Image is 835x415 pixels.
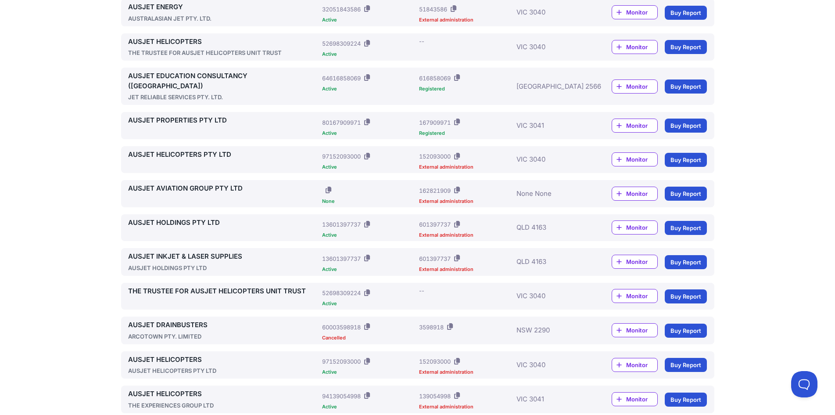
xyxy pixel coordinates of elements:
[626,155,657,164] span: Monitor
[322,165,416,170] div: Active
[128,2,319,12] a: AUSJET ENERGY
[665,393,707,407] a: Buy Report
[419,233,512,238] div: External administration
[419,254,451,263] div: 601397737
[322,404,416,409] div: Active
[612,358,658,372] a: Monitor
[419,267,512,272] div: External administration
[612,40,658,54] a: Monitor
[665,40,707,54] a: Buy Report
[322,39,361,48] div: 52698309224
[322,370,416,375] div: Active
[128,37,319,47] a: AUSJET HELICOPTERS
[665,255,707,269] a: Buy Report
[626,223,657,232] span: Monitor
[322,152,361,161] div: 97152093000
[516,218,586,238] div: QLD 4163
[419,357,451,366] div: 152093000
[665,79,707,94] a: Buy Report
[128,263,319,272] div: AUSJET HOLDINGS PTY LTD
[516,150,586,170] div: VIC 3040
[419,87,512,91] div: Registered
[128,115,319,126] a: AUSJET PROPERTIES PTY LTD
[128,320,319,330] a: AUSJET DRAINBUSTERS
[128,218,319,228] a: AUSJET HOLDINGS PTY LTD
[419,152,451,161] div: 152093000
[516,389,586,410] div: VIC 3041
[612,255,658,269] a: Monitor
[516,2,586,23] div: VIC 3040
[322,52,416,57] div: Active
[665,289,707,303] a: Buy Report
[322,74,361,83] div: 64616858069
[128,332,319,341] div: ARCOTOWN PTY. LIMITED
[322,220,361,229] div: 13601397737
[665,119,707,133] a: Buy Report
[516,184,586,204] div: None None
[626,189,657,198] span: Monitor
[419,5,447,14] div: 51843586
[626,121,657,130] span: Monitor
[322,289,361,297] div: 52698309224
[128,150,319,160] a: AUSJET HELICOPTERS PTY LTD
[322,18,416,22] div: Active
[419,404,512,409] div: External administration
[419,323,444,332] div: 3598918
[612,79,658,94] a: Monitor
[128,48,319,57] div: THE TRUSTEE FOR AUSJET HELICOPTERS UNIT TRUST
[419,18,512,22] div: External administration
[419,37,424,46] div: --
[626,8,657,17] span: Monitor
[419,186,451,195] div: 162821909
[322,233,416,238] div: Active
[626,292,657,300] span: Monitor
[516,71,586,101] div: [GEOGRAPHIC_DATA] 2566
[516,115,586,136] div: VIC 3041
[128,71,319,91] a: AUSJET EDUCATION CONSULTANCY ([GEOGRAPHIC_DATA])
[128,355,319,365] a: AUSJET HELICOPTERS
[128,389,319,399] a: AUSJET HELICOPTERS
[128,252,319,262] a: AUSJET INKJET & LASER SUPPLIES
[128,401,319,410] div: THE EXPERIENCES GROUP LTD
[419,370,512,375] div: External administration
[612,289,658,303] a: Monitor
[419,220,451,229] div: 601397737
[322,131,416,136] div: Active
[322,254,361,263] div: 13601397737
[626,395,657,404] span: Monitor
[322,323,361,332] div: 60003598918
[626,43,657,51] span: Monitor
[419,165,512,170] div: External administration
[419,118,451,127] div: 167909971
[612,220,658,235] a: Monitor
[665,324,707,338] a: Buy Report
[516,320,586,341] div: NSW 2290
[665,221,707,235] a: Buy Report
[419,199,512,204] div: External administration
[322,87,416,91] div: Active
[419,131,512,136] div: Registered
[419,74,451,83] div: 616858069
[419,392,451,401] div: 139054998
[128,184,319,194] a: AUSJET AVIATION GROUP PTY LTD
[128,286,319,296] a: THE TRUSTEE FOR AUSJET HELICOPTERS UNIT TRUST
[322,357,361,366] div: 97152093000
[612,152,658,166] a: Monitor
[128,366,319,375] div: AUSJET HELICOPTERS PTY LTD
[612,392,658,406] a: Monitor
[612,187,658,201] a: Monitor
[128,14,319,23] div: AUSTRALASIAN JET PTY. LTD.
[626,326,657,335] span: Monitor
[322,267,416,272] div: Active
[516,286,586,307] div: VIC 3040
[516,355,586,375] div: VIC 3040
[516,252,586,272] div: QLD 4163
[322,5,361,14] div: 32051843586
[322,301,416,306] div: Active
[626,82,657,91] span: Monitor
[612,5,658,19] a: Monitor
[419,286,424,295] div: --
[626,257,657,266] span: Monitor
[322,336,416,340] div: Cancelled
[322,392,361,401] div: 94139054998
